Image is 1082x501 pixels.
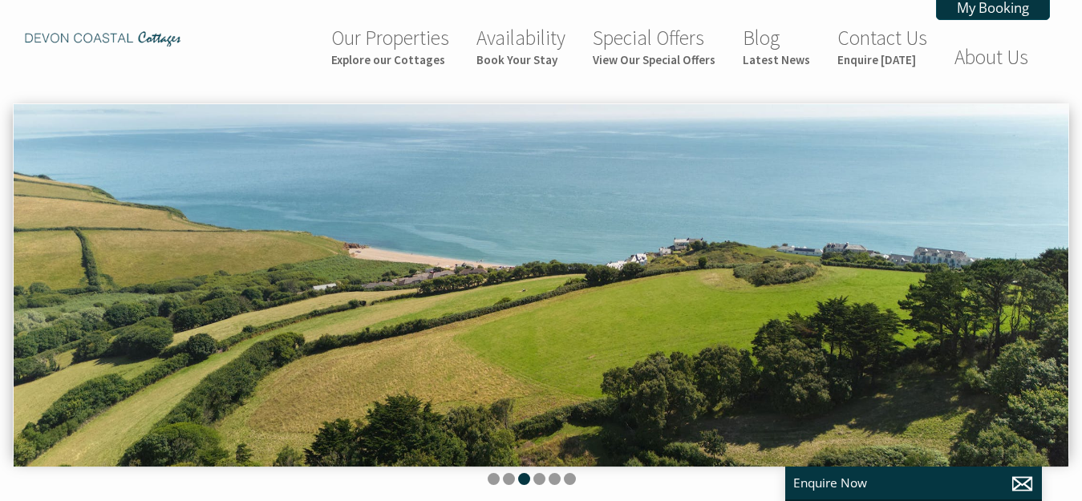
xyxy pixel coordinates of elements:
[954,44,1028,70] a: About Us
[331,52,449,67] small: Explore our Cottages
[837,52,927,67] small: Enquire [DATE]
[476,25,565,67] a: AvailabilityBook Your Stay
[22,31,183,46] img: Devon Coastal Cottages
[837,25,927,67] a: Contact UsEnquire [DATE]
[593,25,715,67] a: Special OffersView Our Special Offers
[793,475,1034,491] p: Enquire Now
[743,52,810,67] small: Latest News
[593,52,715,67] small: View Our Special Offers
[331,25,449,67] a: Our PropertiesExplore our Cottages
[743,25,810,67] a: BlogLatest News
[476,52,565,67] small: Book Your Stay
